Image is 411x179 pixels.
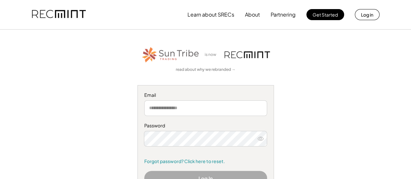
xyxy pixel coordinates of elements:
[355,9,379,20] button: Log in
[306,9,344,20] button: Get Started
[32,4,86,26] img: recmint-logotype%403x.png
[203,52,221,58] div: is now
[144,122,267,129] div: Password
[225,51,270,58] img: recmint-logotype%403x.png
[141,46,200,64] img: STT_Horizontal_Logo%2B-%2BColor.png
[176,67,236,72] a: read about why we rebranded →
[144,158,267,165] a: Forgot password? Click here to reset.
[187,8,234,21] button: Learn about SRECs
[271,8,296,21] button: Partnering
[144,92,267,98] div: Email
[245,8,260,21] button: About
